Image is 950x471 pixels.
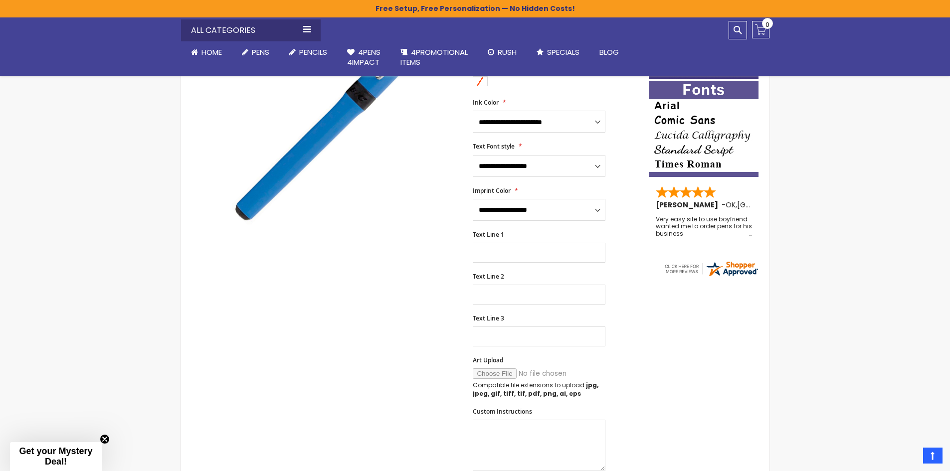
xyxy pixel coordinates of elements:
[478,41,527,63] a: Rush
[473,186,511,195] span: Imprint Color
[656,216,753,237] div: Very easy site to use boyfriend wanted me to order pens for his business
[473,407,532,416] span: Custom Instructions
[201,47,222,57] span: Home
[527,41,589,63] a: Specials
[498,47,517,57] span: Rush
[390,41,478,74] a: 4PROMOTIONALITEMS
[599,47,619,57] span: Blog
[473,272,504,281] span: Text Line 2
[473,314,504,322] span: Text Line 3
[473,98,499,107] span: Ink Color
[337,41,390,74] a: 4Pens4impact
[663,260,759,278] img: 4pens.com widget logo
[765,20,769,29] span: 0
[10,442,102,471] div: Get your Mystery Deal!Close teaser
[726,200,736,210] span: OK
[473,142,515,151] span: Text Font style
[473,381,598,397] strong: jpg, jpeg, gif, tiff, tif, pdf, png, ai, eps
[656,200,722,210] span: [PERSON_NAME]
[347,47,380,67] span: 4Pens 4impact
[299,47,327,57] span: Pencils
[181,41,232,63] a: Home
[722,200,810,210] span: - ,
[473,230,504,239] span: Text Line 1
[181,19,321,41] div: All Categories
[473,356,503,364] span: Art Upload
[252,47,269,57] span: Pens
[752,21,769,38] a: 0
[649,81,759,177] img: font-personalization-examples
[737,200,810,210] span: [GEOGRAPHIC_DATA]
[473,381,605,397] p: Compatible file extensions to upload:
[547,47,579,57] span: Specials
[100,434,110,444] button: Close teaser
[19,446,92,467] span: Get your Mystery Deal!
[279,41,337,63] a: Pencils
[232,41,279,63] a: Pens
[663,271,759,280] a: 4pens.com certificate URL
[589,41,629,63] a: Blog
[400,47,468,67] span: 4PROMOTIONAL ITEMS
